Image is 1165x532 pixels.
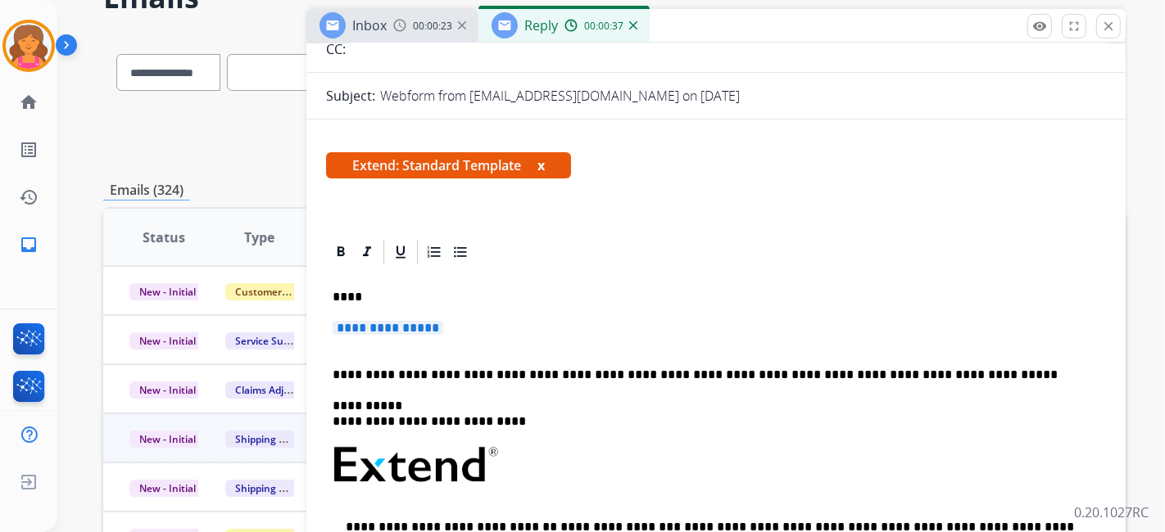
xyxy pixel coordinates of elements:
span: Claims Adjudication [225,381,338,399]
span: Shipping Protection [225,431,338,448]
span: Reply [524,16,558,34]
mat-icon: close [1101,19,1116,34]
span: Extend: Standard Template [326,152,571,178]
span: New - Initial [129,381,206,399]
div: Ordered List [422,240,447,264]
p: Subject: [326,86,375,106]
div: Italic [355,240,379,264]
p: CC: [326,39,346,59]
span: New - Initial [129,480,206,497]
span: Customer Support [225,283,332,300]
mat-icon: history [19,187,39,207]
span: New - Initial [129,332,206,349]
mat-icon: remove_red_eye [1032,19,1047,34]
mat-icon: fullscreen [1067,19,1081,34]
span: 00:00:23 [413,20,452,33]
mat-icon: inbox [19,235,39,255]
span: Inbox [352,16,387,34]
div: Underline [388,240,413,264]
p: Webform from [EMAIL_ADDRESS][DOMAIN_NAME] on [DATE] [380,86,740,106]
div: Bullet List [448,240,473,264]
span: Type [245,228,275,247]
p: 0.20.1027RC [1074,503,1149,522]
span: New - Initial [129,431,206,448]
span: Service Support [225,332,319,349]
span: New - Initial [129,283,206,300]
button: x [537,156,545,175]
img: avatar [6,23,52,69]
mat-icon: home [19,92,39,112]
span: Shipping Protection [225,480,338,497]
span: Status [143,228,185,247]
div: Bold [329,240,353,264]
p: Emails (324) [103,180,190,201]
mat-icon: list_alt [19,140,39,160]
span: 00:00:37 [584,20,623,33]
